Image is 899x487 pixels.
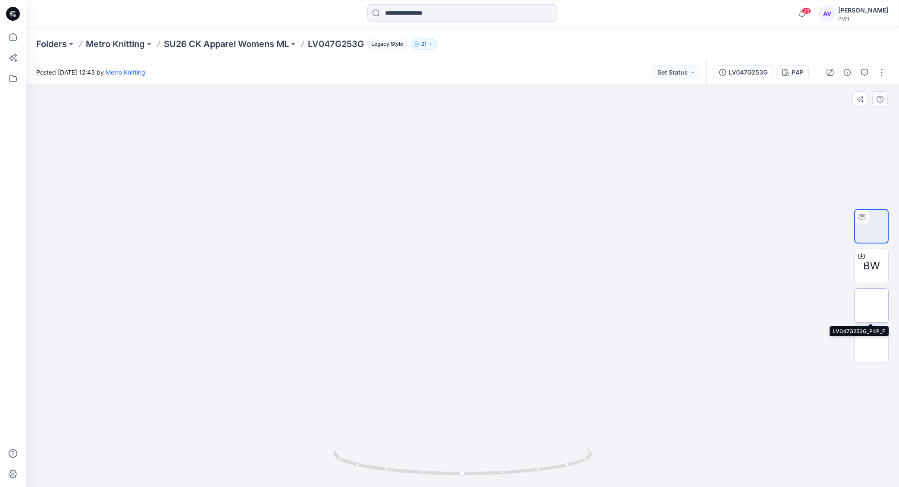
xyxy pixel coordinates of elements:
span: Posted [DATE] 12:43 by [36,68,145,77]
p: 21 [421,39,426,49]
img: LV047G253G_P4P_B [855,336,888,354]
div: AV [819,6,835,22]
button: P4P [777,66,809,79]
a: Metro Knitting [106,69,145,76]
span: 29 [802,7,811,14]
span: BW [863,258,880,274]
a: Metro Knitting [86,38,145,50]
div: P4P [792,68,803,77]
a: SU26 CK Apparel Womens ML [164,38,289,50]
button: LV047G253G [714,66,773,79]
button: Legacy Style [364,38,407,50]
p: LV047G253G [308,38,364,50]
span: Legacy Style [367,39,407,49]
div: PVH [838,16,888,22]
button: 21 [410,38,437,50]
button: Details [840,66,854,79]
div: [PERSON_NAME] [838,5,888,16]
div: LV047G253G [729,68,767,77]
a: Folders [36,38,67,50]
img: turntable-18-08-2025-12:43:16 [855,210,888,243]
img: LV047G253G_P4P_F [855,297,888,315]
